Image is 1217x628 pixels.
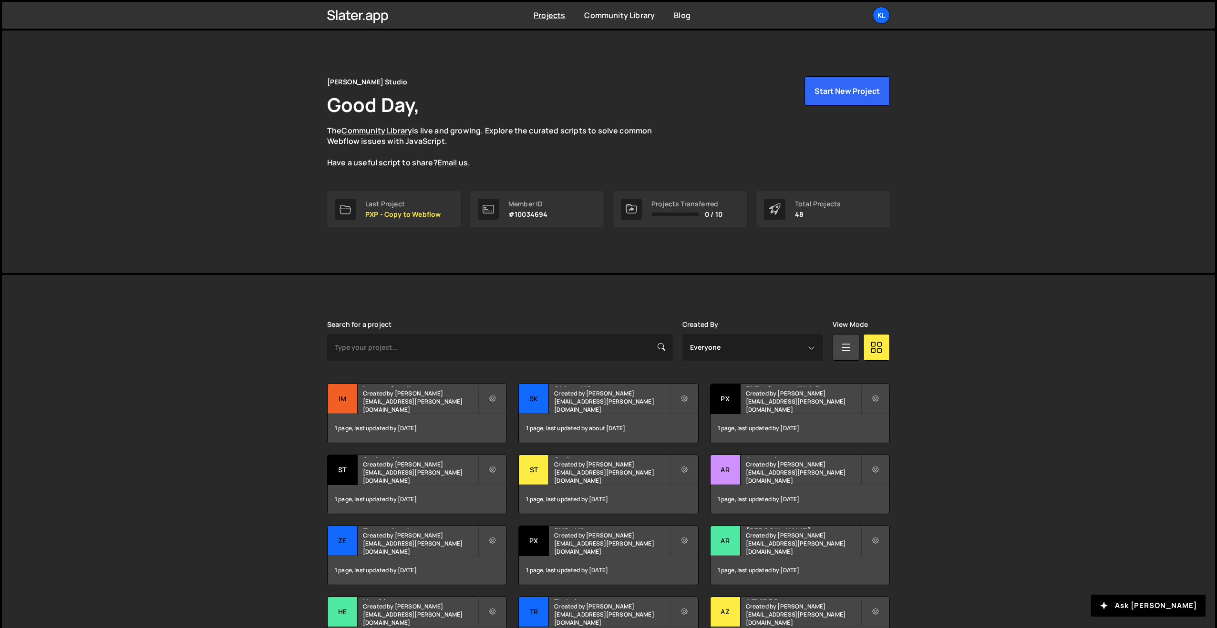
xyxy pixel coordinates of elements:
div: AZ [711,597,741,627]
small: Created by [PERSON_NAME][EMAIL_ADDRESS][PERSON_NAME][DOMAIN_NAME] [363,460,478,485]
h2: Zecom Academy [363,526,478,529]
div: 1 page, last updated by [DATE] [519,556,698,585]
h2: Impact Studio [363,384,478,387]
input: Type your project... [327,334,673,361]
h2: Trakalyze [554,597,669,600]
div: 1 page, last updated by [DATE] [711,414,889,443]
a: Sk Skiveo V2 Created by [PERSON_NAME][EMAIL_ADDRESS][PERSON_NAME][DOMAIN_NAME] 1 page, last updat... [518,384,698,443]
a: Ar Arntreal Created by [PERSON_NAME][EMAIL_ADDRESS][PERSON_NAME][DOMAIN_NAME] 1 page, last update... [710,455,890,514]
a: Ze Zecom Academy Created by [PERSON_NAME][EMAIL_ADDRESS][PERSON_NAME][DOMAIN_NAME] 1 page, last u... [327,526,507,585]
a: Im Impact Studio Created by [PERSON_NAME][EMAIL_ADDRESS][PERSON_NAME][DOMAIN_NAME] 1 page, last u... [327,384,507,443]
h2: [PERSON_NAME] [746,526,861,529]
div: He [328,597,358,627]
h1: Good Day, [327,91,420,118]
a: Community Library [341,125,412,136]
div: 1 page, last updated by [DATE] [519,485,698,514]
h2: AZVIDEO [746,597,861,600]
a: Community Library [584,10,655,20]
a: Projects [534,10,565,20]
div: St [328,455,358,485]
small: Created by [PERSON_NAME][EMAIL_ADDRESS][PERSON_NAME][DOMAIN_NAME] [363,531,478,556]
a: PX PXP - V2 Created by [PERSON_NAME][EMAIL_ADDRESS][PERSON_NAME][DOMAIN_NAME] 1 page, last update... [518,526,698,585]
label: Search for a project [327,321,392,328]
a: Blog [674,10,691,20]
a: Last Project PXP - Copy to Webflow [327,191,461,227]
small: Created by [PERSON_NAME][EMAIL_ADDRESS][PERSON_NAME][DOMAIN_NAME] [554,531,669,556]
small: Created by [PERSON_NAME][EMAIL_ADDRESS][PERSON_NAME][DOMAIN_NAME] [746,389,861,414]
div: 1 page, last updated by [DATE] [711,485,889,514]
div: Sk [519,384,549,414]
div: Total Projects [795,200,841,208]
div: 1 page, last updated by [DATE] [711,556,889,585]
div: PX [711,384,741,414]
label: View Mode [833,321,868,328]
button: Start New Project [804,76,890,106]
small: Created by [PERSON_NAME][EMAIL_ADDRESS][PERSON_NAME][DOMAIN_NAME] [554,602,669,627]
a: St Styleguide Created by [PERSON_NAME][EMAIL_ADDRESS][PERSON_NAME][DOMAIN_NAME] 1 page, last upda... [327,455,507,514]
button: Ask [PERSON_NAME] [1091,595,1206,617]
label: Created By [682,321,719,328]
div: Ar [711,455,741,485]
small: Created by [PERSON_NAME][EMAIL_ADDRESS][PERSON_NAME][DOMAIN_NAME] [554,460,669,485]
div: 1 page, last updated by [DATE] [328,485,506,514]
div: 1 page, last updated by [DATE] [328,414,506,443]
small: Created by [PERSON_NAME][EMAIL_ADDRESS][PERSON_NAME][DOMAIN_NAME] [746,602,861,627]
div: Ar [711,526,741,556]
div: Im [328,384,358,414]
div: 1 page, last updated by about [DATE] [519,414,698,443]
span: 0 / 10 [705,211,722,218]
small: Created by [PERSON_NAME][EMAIL_ADDRESS][PERSON_NAME][DOMAIN_NAME] [363,602,478,627]
a: St Striker Created by [PERSON_NAME][EMAIL_ADDRESS][PERSON_NAME][DOMAIN_NAME] 1 page, last updated... [518,455,698,514]
h2: HeySimon [363,597,478,600]
div: Ze [328,526,358,556]
p: #10034694 [508,211,547,218]
div: 1 page, last updated by [DATE] [328,556,506,585]
div: Projects Transferred [651,200,722,208]
a: Ar [PERSON_NAME] Created by [PERSON_NAME][EMAIL_ADDRESS][PERSON_NAME][DOMAIN_NAME] 1 page, last u... [710,526,890,585]
small: Created by [PERSON_NAME][EMAIL_ADDRESS][PERSON_NAME][DOMAIN_NAME] [554,389,669,414]
h2: Striker [554,455,669,458]
small: Created by [PERSON_NAME][EMAIL_ADDRESS][PERSON_NAME][DOMAIN_NAME] [363,389,478,414]
h2: Skiveo V2 [554,384,669,387]
h2: PXP - V2 [554,526,669,529]
small: Created by [PERSON_NAME][EMAIL_ADDRESS][PERSON_NAME][DOMAIN_NAME] [746,531,861,556]
div: Last Project [365,200,441,208]
div: PX [519,526,549,556]
div: Member ID [508,200,547,208]
p: 48 [795,211,841,218]
h2: Styleguide [363,455,478,458]
div: St [519,455,549,485]
p: The is live and growing. Explore the curated scripts to solve common Webflow issues with JavaScri... [327,125,670,168]
div: Tr [519,597,549,627]
p: PXP - Copy to Webflow [365,211,441,218]
div: [PERSON_NAME] Studio [327,76,407,88]
small: Created by [PERSON_NAME][EMAIL_ADDRESS][PERSON_NAME][DOMAIN_NAME] [746,460,861,485]
a: Email us [438,157,468,168]
h2: PXP - Copy to Webflow [746,384,861,387]
a: Kl [873,7,890,24]
a: PX PXP - Copy to Webflow Created by [PERSON_NAME][EMAIL_ADDRESS][PERSON_NAME][DOMAIN_NAME] 1 page... [710,384,890,443]
h2: Arntreal [746,455,861,458]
